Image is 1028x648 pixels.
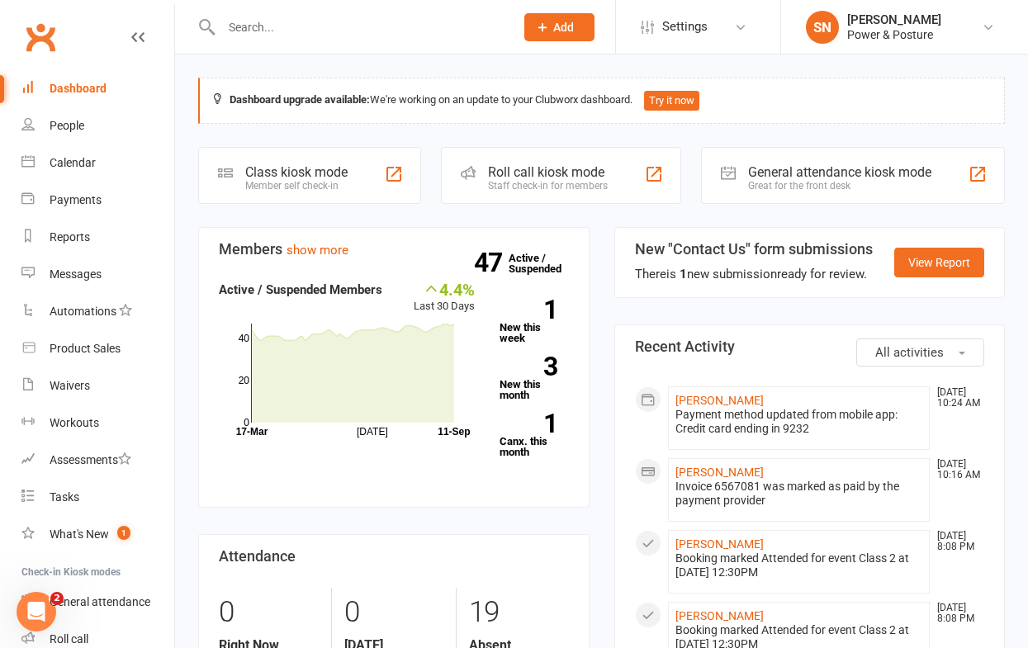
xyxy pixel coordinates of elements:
[414,280,475,315] div: Last 30 Days
[50,490,79,504] div: Tasks
[50,416,99,429] div: Workouts
[500,297,557,322] strong: 1
[675,480,923,508] div: Invoice 6567081 was marked as paid by the payment provider
[50,379,90,392] div: Waivers
[117,526,130,540] span: 1
[50,632,88,646] div: Roll call
[524,13,595,41] button: Add
[488,164,608,180] div: Roll call kiosk mode
[675,609,764,622] a: [PERSON_NAME]
[344,588,443,637] div: 0
[21,442,174,479] a: Assessments
[488,180,608,192] div: Staff check-in for members
[635,241,873,258] h3: New "Contact Us" form submissions
[748,180,931,192] div: Great for the front desk
[21,367,174,404] a: Waivers
[50,305,116,318] div: Automations
[287,243,348,258] a: show more
[21,144,174,182] a: Calendar
[635,264,873,284] div: There is new submission ready for review.
[662,8,708,45] span: Settings
[198,78,1005,124] div: We're working on an update to your Clubworx dashboard.
[50,230,90,244] div: Reports
[635,338,985,355] h3: Recent Activity
[847,12,941,27] div: [PERSON_NAME]
[21,107,174,144] a: People
[21,182,174,219] a: Payments
[894,248,984,277] a: View Report
[20,17,61,58] a: Clubworx
[929,459,983,480] time: [DATE] 10:16 AM
[929,603,983,624] time: [DATE] 8:08 PM
[21,256,174,293] a: Messages
[21,330,174,367] a: Product Sales
[245,164,348,180] div: Class kiosk mode
[847,27,941,42] div: Power & Posture
[50,592,64,605] span: 2
[675,551,923,579] div: Booking marked Attended for event Class 2 at [DATE] 12:30PM
[500,411,557,436] strong: 1
[748,164,931,180] div: General attendance kiosk mode
[21,70,174,107] a: Dashboard
[219,588,319,637] div: 0
[500,357,568,400] a: 3New this month
[21,516,174,553] a: What's New1
[675,408,923,436] div: Payment method updated from mobile app: Credit card ending in 9232
[50,342,121,355] div: Product Sales
[644,91,699,111] button: Try it now
[21,293,174,330] a: Automations
[474,250,509,275] strong: 47
[230,93,370,106] strong: Dashboard upgrade available:
[680,267,687,281] strong: 1
[219,548,569,565] h3: Attendance
[21,404,174,442] a: Workouts
[675,394,764,407] a: [PERSON_NAME]
[50,82,107,95] div: Dashboard
[500,354,557,379] strong: 3
[806,11,839,44] div: SN
[856,338,984,367] button: All activities
[219,282,382,297] strong: Active / Suspended Members
[216,16,503,39] input: Search...
[414,280,475,298] div: 4.4%
[50,156,96,169] div: Calendar
[50,193,102,206] div: Payments
[509,240,581,286] a: 47Active / Suspended
[929,387,983,409] time: [DATE] 10:24 AM
[17,592,56,631] iframe: Intercom live chat
[50,527,109,541] div: What's New
[21,584,174,621] a: General attendance kiosk mode
[875,345,944,360] span: All activities
[50,267,102,281] div: Messages
[21,219,174,256] a: Reports
[500,300,568,343] a: 1New this week
[219,241,569,258] h3: Members
[929,531,983,552] time: [DATE] 8:08 PM
[245,180,348,192] div: Member self check-in
[553,21,574,34] span: Add
[50,595,150,608] div: General attendance
[21,479,174,516] a: Tasks
[500,414,568,457] a: 1Canx. this month
[50,119,84,132] div: People
[675,537,764,551] a: [PERSON_NAME]
[469,588,568,637] div: 19
[675,466,764,479] a: [PERSON_NAME]
[50,453,131,466] div: Assessments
